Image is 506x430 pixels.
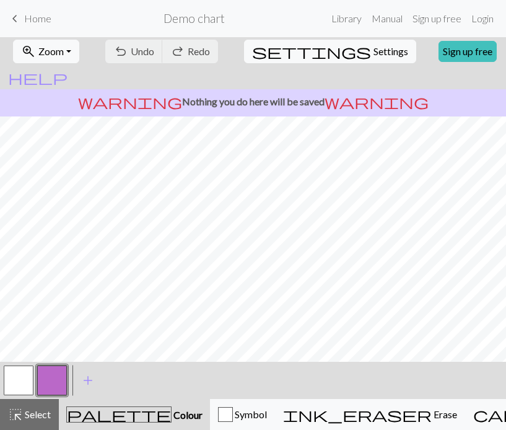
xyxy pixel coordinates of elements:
span: warning [78,93,182,110]
span: Colour [172,409,203,421]
a: Login [466,6,499,31]
p: Nothing you do here will be saved [5,94,501,109]
span: Zoom [38,45,64,57]
a: Manual [367,6,408,31]
button: Symbol [210,399,275,430]
button: Colour [59,399,210,430]
button: SettingsSettings [244,40,416,63]
span: highlight_alt [8,406,23,423]
span: keyboard_arrow_left [7,10,22,27]
a: Home [7,8,51,29]
a: Library [326,6,367,31]
span: ink_eraser [283,406,432,423]
span: warning [325,93,429,110]
span: zoom_in [21,43,36,60]
h2: Demo chart [164,11,225,25]
span: help [8,69,68,86]
span: Settings [373,44,408,59]
a: Sign up free [408,6,466,31]
span: palette [67,406,171,423]
span: settings [252,43,371,60]
span: Home [24,12,51,24]
button: Erase [275,399,465,430]
span: Symbol [233,408,267,420]
button: Zoom [13,40,79,63]
span: add [81,372,95,389]
span: Erase [432,408,457,420]
i: Settings [252,44,371,59]
span: Select [23,408,51,420]
a: Sign up free [438,41,497,62]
